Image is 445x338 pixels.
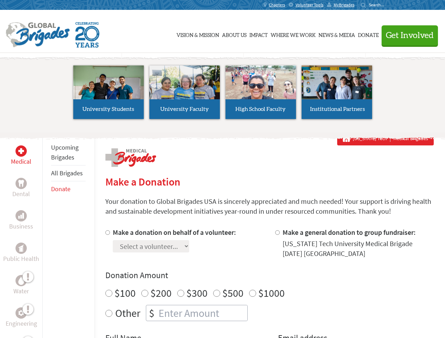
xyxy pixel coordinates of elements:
[115,286,136,300] label: $100
[82,106,134,112] span: University Students
[73,65,144,112] img: menu_brigades_submenu_1.jpg
[302,65,372,119] a: Institutional Partners
[13,286,29,296] p: Water
[319,17,355,52] a: News & Media
[51,140,86,165] li: Upcoming Brigades
[157,305,247,321] input: Enter Amount
[258,286,285,300] label: $1000
[302,65,372,112] img: menu_brigades_submenu_4.jpg
[51,165,86,181] li: All Brigades
[3,243,39,264] a: Public HealthPublic Health
[105,175,434,188] h2: Make a Donation
[18,148,24,154] img: Medical
[51,169,83,177] a: All Brigades
[225,65,296,119] a: High School Faculty
[115,305,140,321] label: Other
[11,145,31,167] a: MedicalMedical
[13,275,29,296] a: WaterWater
[149,65,220,119] a: University Faculty
[149,65,220,113] img: menu_brigades_submenu_2.jpg
[386,31,434,40] span: Get Involved
[296,2,323,8] span: Volunteer Tools
[222,17,247,52] a: About Us
[177,17,219,52] a: Vision & Mission
[73,65,144,119] a: University Students
[235,106,286,112] span: High School Faculty
[6,307,37,328] a: EngineeringEngineering
[16,178,27,189] div: Dental
[150,286,172,300] label: $200
[16,275,27,286] div: Water
[51,143,79,161] a: Upcoming Brigades
[51,185,70,193] a: Donate
[51,181,86,197] li: Donate
[11,157,31,167] p: Medical
[16,307,27,319] div: Engineering
[271,17,316,52] a: Where We Work
[105,196,434,216] p: Your donation to Global Brigades USA is sincerely appreciated and much needed! Your support is dr...
[18,276,24,284] img: Water
[310,106,365,112] span: Institutional Partners
[113,228,236,237] label: Make a donation on behalf of a volunteer:
[9,221,33,231] p: Business
[12,178,30,199] a: DentalDental
[222,286,243,300] label: $500
[75,22,99,48] img: Global Brigades Celebrating 20 Years
[283,228,416,237] label: Make a general donation to group fundraiser:
[16,243,27,254] div: Public Health
[6,22,70,48] img: Global Brigades Logo
[6,319,37,328] p: Engineering
[18,310,24,316] img: Engineering
[358,17,379,52] a: Donate
[160,106,209,112] span: University Faculty
[3,254,39,264] p: Public Health
[249,17,268,52] a: Impact
[382,25,438,45] button: Get Involved
[18,213,24,219] img: Business
[16,145,27,157] div: Medical
[18,180,24,187] img: Dental
[9,210,33,231] a: BusinessBusiness
[105,270,434,281] h4: Donation Amount
[105,148,156,167] img: logo-medical.png
[146,305,157,321] div: $
[18,245,24,252] img: Public Health
[283,239,434,258] div: [US_STATE] Tech University Medical Brigade [DATE] [GEOGRAPHIC_DATA]
[12,189,30,199] p: Dental
[186,286,208,300] label: $300
[334,2,354,8] span: MyBrigades
[225,65,296,100] img: menu_brigades_submenu_3.jpg
[269,2,285,8] span: Chapters
[16,210,27,221] div: Business
[369,2,389,7] input: Search...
